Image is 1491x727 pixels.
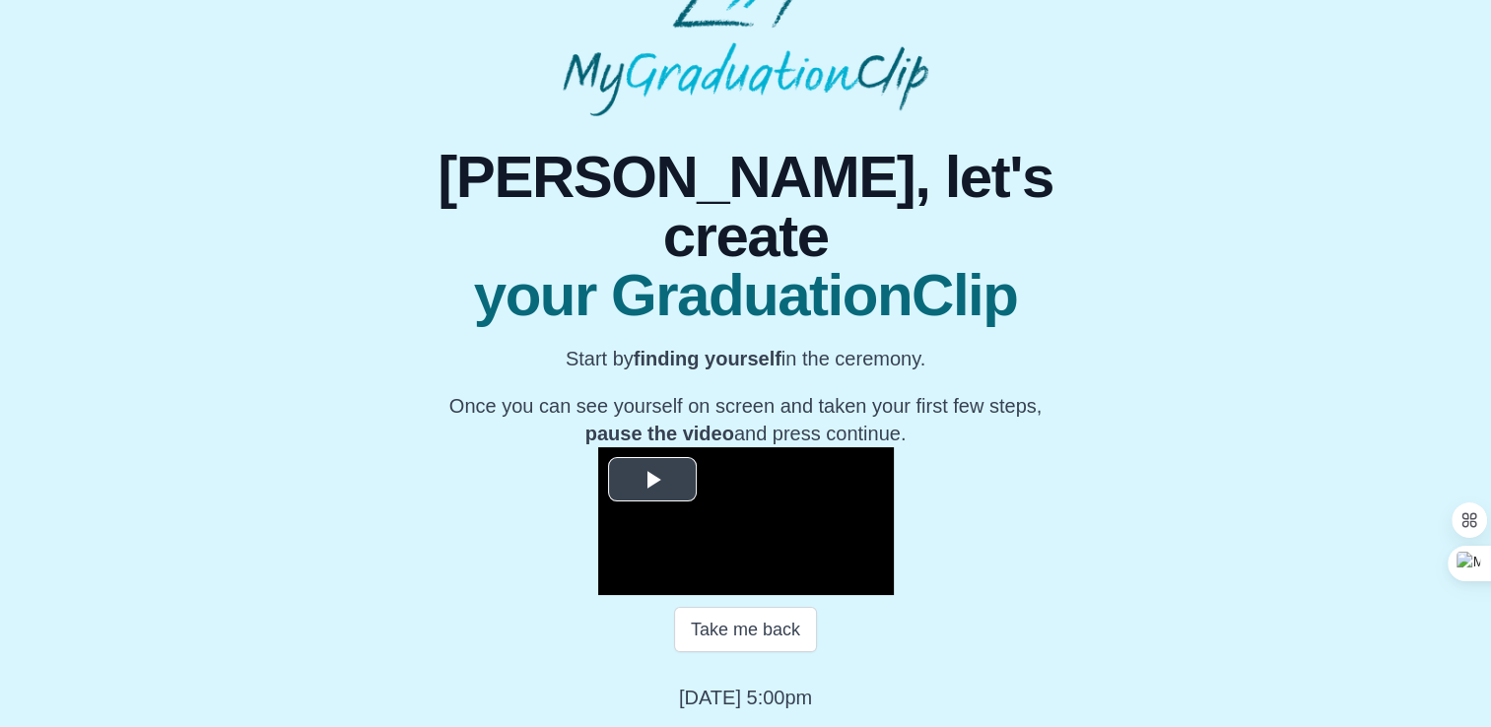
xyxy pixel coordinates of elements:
[373,392,1118,447] p: Once you can see yourself on screen and taken your first few steps, and press continue.
[608,457,697,501] button: Play Video
[634,348,781,369] b: finding yourself
[585,423,734,444] b: pause the video
[598,447,894,595] div: Video Player
[679,684,812,711] p: [DATE] 5:00pm
[674,607,817,652] button: Take me back
[373,266,1118,325] span: your GraduationClip
[373,345,1118,372] p: Start by in the ceremony.
[373,148,1118,266] span: [PERSON_NAME], let's create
